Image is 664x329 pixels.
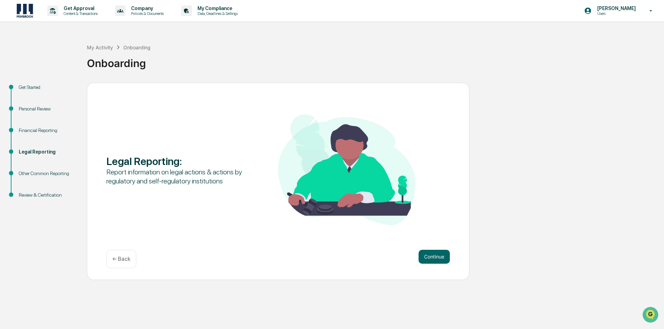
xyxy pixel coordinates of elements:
[4,98,47,110] a: 🔎Data Lookup
[58,6,101,11] p: Get Approval
[7,15,127,26] p: How can we help?
[14,101,44,108] span: Data Lookup
[19,84,76,91] div: Get Started
[87,51,661,69] div: Onboarding
[49,117,84,123] a: Powered byPylon
[125,6,167,11] p: Company
[106,167,244,186] div: Report information on legal actions & actions by regulatory and self-regulatory institutions
[58,11,101,16] p: Content & Transactions
[17,4,33,18] img: logo
[87,44,113,50] div: My Activity
[7,53,19,66] img: 1746055101610-c473b297-6a78-478c-a979-82029cc54cd1
[278,114,415,225] img: Legal Reporting
[4,85,48,97] a: 🖐️Preclearance
[57,88,86,94] span: Attestations
[19,148,76,156] div: Legal Reporting
[125,11,167,16] p: Policies & Documents
[50,88,56,94] div: 🗄️
[106,155,244,167] div: Legal Reporting :
[19,191,76,199] div: Review & Certification
[48,85,89,97] a: 🗄️Attestations
[642,306,661,325] iframe: Open customer support
[19,127,76,134] div: Financial Reporting
[19,170,76,177] div: Other Common Reporting
[69,118,84,123] span: Pylon
[592,11,639,16] p: Users
[24,60,88,66] div: We're available if you need us!
[118,55,127,64] button: Start new chat
[7,88,13,94] div: 🖐️
[24,53,114,60] div: Start new chat
[592,6,639,11] p: [PERSON_NAME]
[123,44,151,50] div: Onboarding
[419,250,450,264] button: Continue
[14,88,45,94] span: Preclearance
[19,105,76,113] div: Personal Review
[112,256,130,262] p: ← Back
[192,11,241,16] p: Data, Deadlines & Settings
[7,101,13,107] div: 🔎
[192,6,241,11] p: My Compliance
